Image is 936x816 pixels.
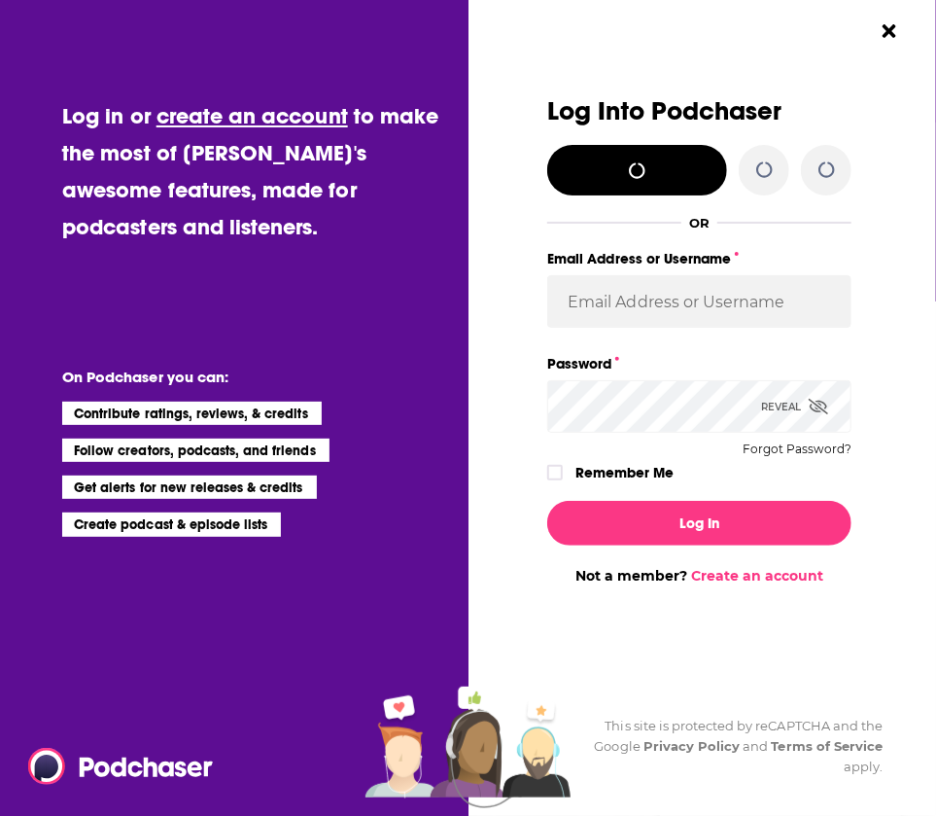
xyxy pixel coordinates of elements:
label: Email Address or Username [547,246,851,271]
img: Podchaser - Follow, Share and Rate Podcasts [28,748,215,785]
input: Email Address or Username [547,275,851,328]
li: Contribute ratings, reviews, & credits [62,402,322,425]
a: Create an account [691,567,823,585]
button: Close Button [871,13,908,50]
li: On Podchaser you can: [62,368,451,386]
div: Not a member? [547,567,851,585]
a: create an account [156,102,348,129]
a: Terms of Service [772,738,884,754]
button: Forgot Password? [743,443,851,456]
li: Get alerts for new releases & credits [62,476,316,499]
div: Reveal [761,380,828,433]
li: Create podcast & episode lists [62,513,281,536]
label: Password [547,351,851,376]
a: Podchaser - Follow, Share and Rate Podcasts [28,748,199,785]
div: This site is protected by reCAPTCHA and the Google and apply. [578,716,883,777]
h3: Log Into Podchaser [547,97,851,125]
li: Follow creators, podcasts, and friends [62,439,329,462]
div: OR [689,215,710,231]
label: Remember Me [575,460,674,485]
button: Log In [547,501,851,546]
a: Privacy Policy [643,738,741,754]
